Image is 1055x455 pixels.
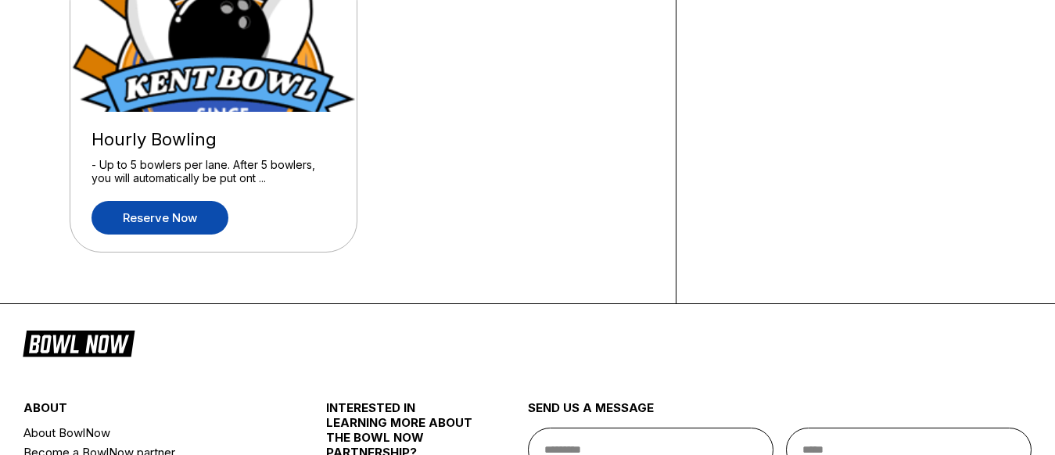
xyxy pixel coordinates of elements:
[23,400,275,423] div: about
[528,400,1032,428] div: send us a message
[92,201,228,235] a: Reserve now
[92,129,336,150] div: Hourly Bowling
[92,158,336,185] div: - Up to 5 bowlers per lane. After 5 bowlers, you will automatically be put ont ...
[23,423,275,442] a: About BowlNow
